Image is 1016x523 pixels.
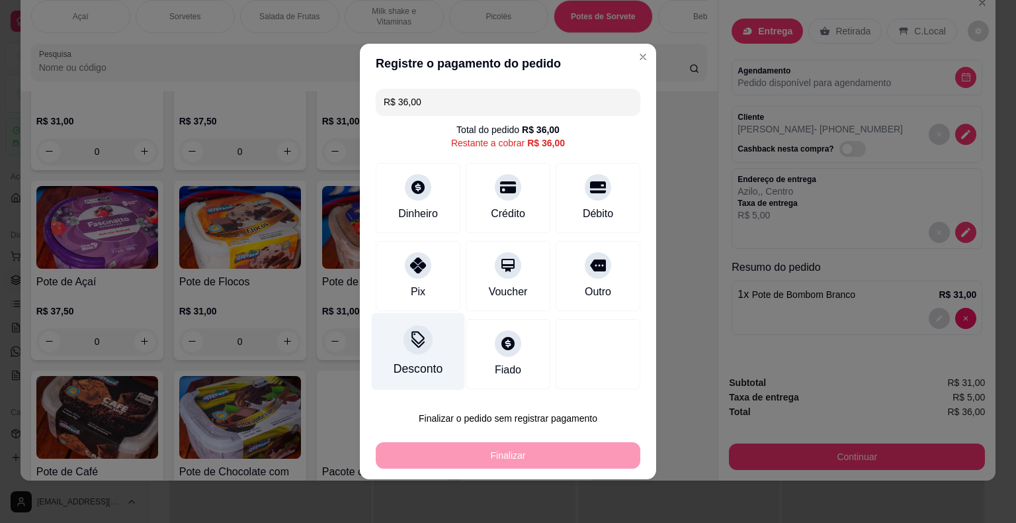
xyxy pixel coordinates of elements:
[527,136,565,150] div: R$ 36,00
[384,89,632,115] input: Ex.: hambúrguer de cordeiro
[398,206,438,222] div: Dinheiro
[376,405,640,432] button: Finalizar o pedido sem registrar pagamento
[583,206,613,222] div: Débito
[491,206,525,222] div: Crédito
[456,123,560,136] div: Total do pedido
[360,44,656,83] header: Registre o pagamento do pedido
[394,360,443,377] div: Desconto
[489,284,528,300] div: Voucher
[411,284,425,300] div: Pix
[495,362,521,378] div: Fiado
[451,136,565,150] div: Restante a cobrar
[522,123,560,136] div: R$ 36,00
[632,46,654,68] button: Close
[585,284,611,300] div: Outro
